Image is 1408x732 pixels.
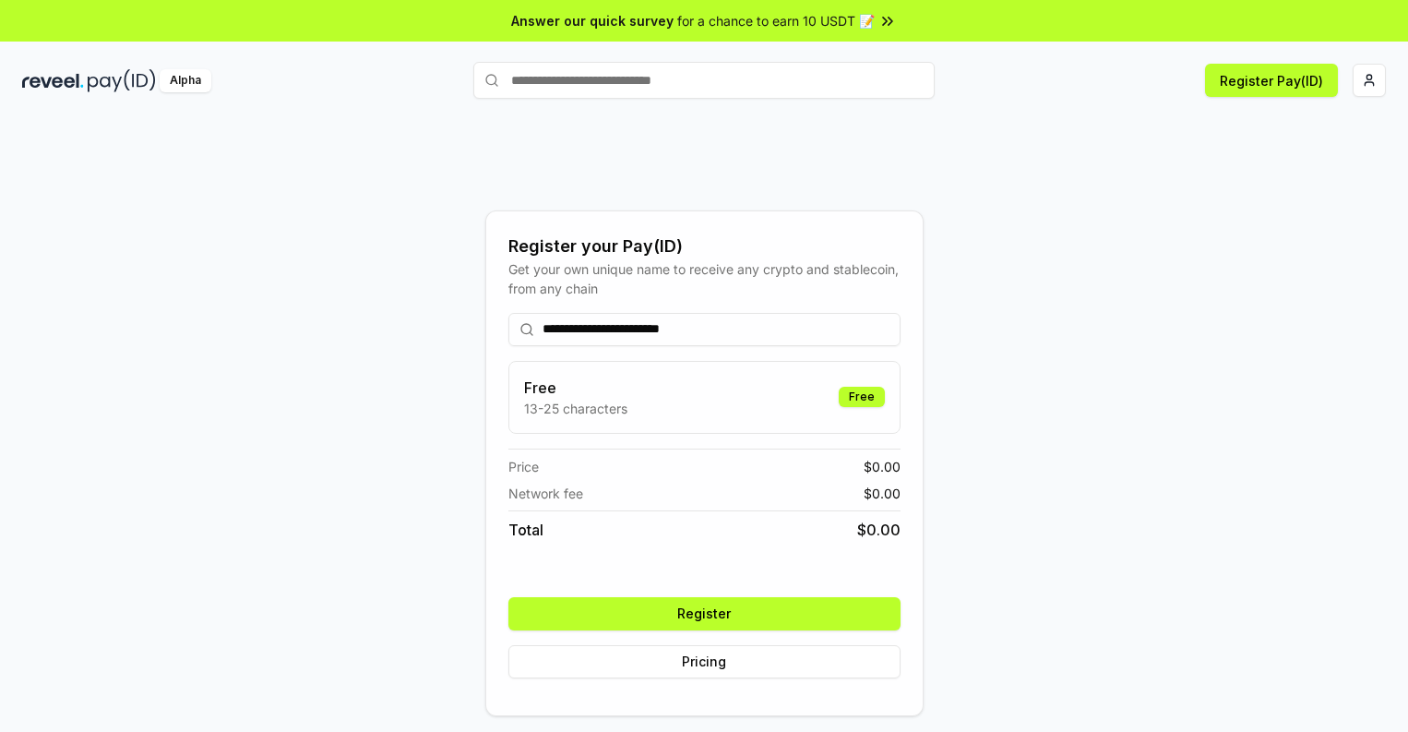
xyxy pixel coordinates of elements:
[508,259,901,298] div: Get your own unique name to receive any crypto and stablecoin, from any chain
[511,11,674,30] span: Answer our quick survey
[22,69,84,92] img: reveel_dark
[1205,64,1338,97] button: Register Pay(ID)
[524,377,627,399] h3: Free
[508,484,583,503] span: Network fee
[857,519,901,541] span: $ 0.00
[508,519,543,541] span: Total
[864,457,901,476] span: $ 0.00
[160,69,211,92] div: Alpha
[864,484,901,503] span: $ 0.00
[88,69,156,92] img: pay_id
[508,457,539,476] span: Price
[508,234,901,259] div: Register your Pay(ID)
[839,387,885,407] div: Free
[508,645,901,678] button: Pricing
[508,597,901,630] button: Register
[677,11,875,30] span: for a chance to earn 10 USDT 📝
[524,399,627,418] p: 13-25 characters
